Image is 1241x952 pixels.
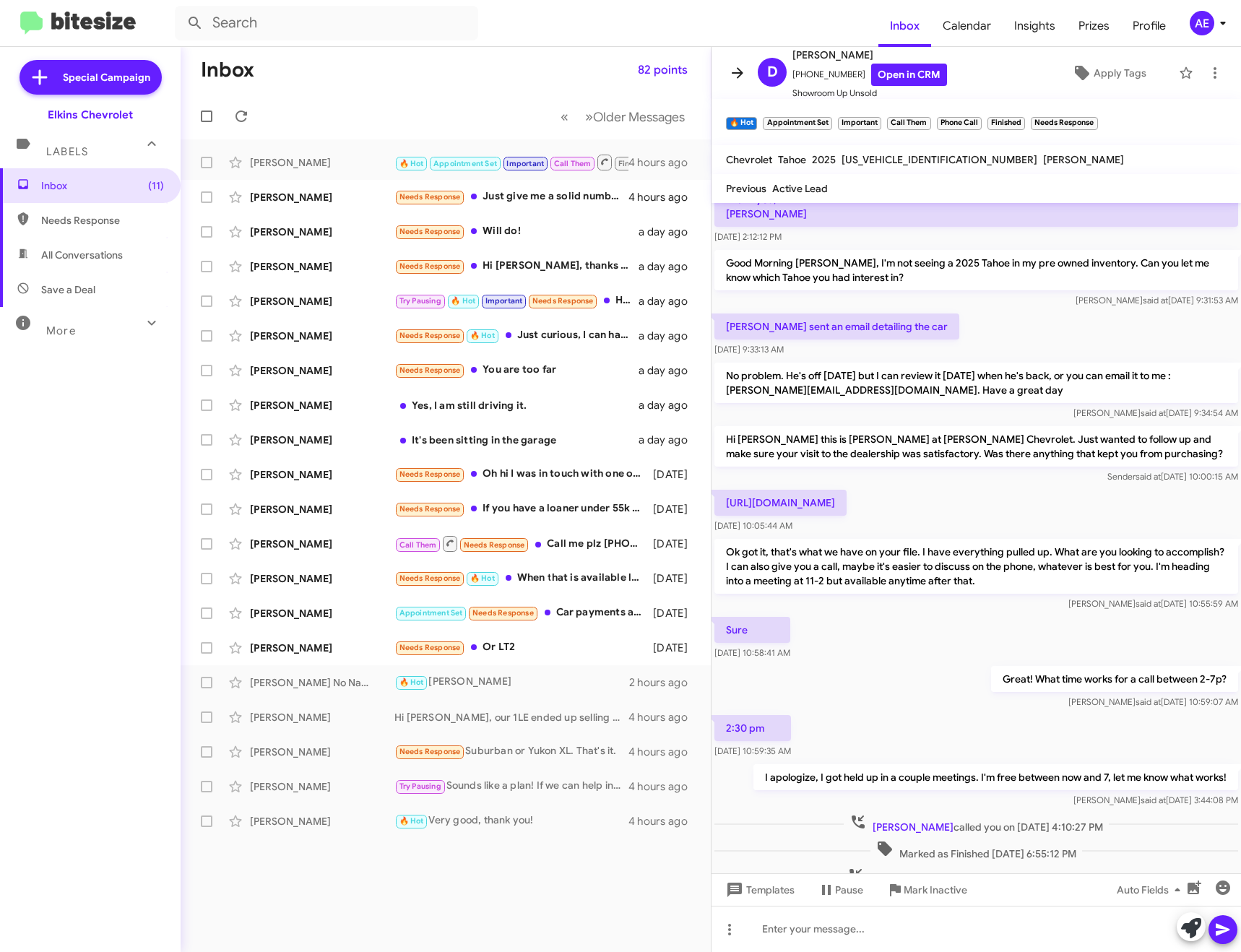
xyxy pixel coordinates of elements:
span: Important [485,296,523,306]
a: Open in CRM [871,64,947,86]
div: Hi [PERSON_NAME], thanks for following up. [PERSON_NAME] has been doing a great job trying to acc... [394,258,639,274]
small: Important [838,117,881,130]
span: Call Them [554,159,592,168]
p: Ok got it, that's what we have on your file. I have everything pulled up. What are you looking to... [714,539,1238,594]
span: Labels [46,145,88,158]
a: Special Campaign [20,60,162,95]
span: Needs Response [472,608,534,618]
span: [DATE] 9:33:13 AM [714,344,784,355]
span: [DATE] 10:58:41 AM [714,647,790,658]
div: [DATE] [650,537,699,551]
span: 🔥 Hot [470,331,495,340]
span: D [767,61,778,84]
div: a day ago [639,433,699,447]
div: [PERSON_NAME] [250,467,394,482]
span: 🔥 Hot [399,159,424,168]
h1: Inbox [201,59,254,82]
a: Insights [1003,5,1067,47]
nav: Page navigation example [553,102,693,131]
span: Needs Response [399,331,461,340]
span: [PERSON_NAME] [1043,153,1124,166]
span: All Conversations [41,248,123,262]
span: Needs Response [464,540,525,550]
div: [PERSON_NAME] [250,502,394,516]
a: Profile [1121,5,1177,47]
div: a day ago [639,398,699,412]
small: 🔥 Hot [726,117,757,130]
span: Calendar [931,5,1003,47]
span: said at [1141,795,1166,805]
span: 82 points [638,57,688,83]
span: [PERSON_NAME] [DATE] 10:55:59 AM [1068,598,1238,609]
div: Just give me a solid number I normally trade for for 5,000 a year for vehicle I mean if you can g... [394,189,628,205]
div: [PERSON_NAME] [250,814,394,828]
span: Active Lead [772,182,828,195]
span: [US_VEHICLE_IDENTIFICATION_NUMBER] [842,153,1037,166]
p: No problem. He's off [DATE] but I can review it [DATE] when he's back, or you can email it to me ... [714,363,1238,403]
div: Car payments are outrageously high and I'm not interested in high car payments because I have bad... [394,605,650,621]
span: (11) [148,178,164,193]
span: [DATE] 2:12:12 PM [714,231,782,242]
button: Previous [552,102,577,131]
div: [DATE] [650,641,699,655]
div: Or LT2 [394,639,650,656]
span: Mark Inactive [904,877,967,903]
div: [PERSON_NAME] [250,571,394,586]
span: called you on [DATE] 4:10:27 PM [844,813,1109,834]
p: 2:30 pm [714,715,791,741]
div: [PERSON_NAME] [250,398,394,412]
div: [PERSON_NAME] [250,259,394,274]
div: [PERSON_NAME] [250,779,394,794]
span: [PERSON_NAME] [DATE] 10:59:07 AM [1068,696,1238,707]
span: [DATE] 10:59:35 AM [714,745,791,756]
div: a day ago [639,329,699,343]
p: Sure [714,617,790,643]
span: Needs Response [399,261,461,271]
div: [PERSON_NAME] [250,433,394,447]
div: a day ago [639,259,699,274]
div: [DATE] [650,467,699,482]
small: Finished [987,117,1025,130]
small: Appointment Set [763,117,831,130]
span: Needs Response [399,504,461,514]
span: Needs Response [399,227,461,236]
span: Try Pausing [399,782,441,791]
div: 4 hours ago [628,190,699,204]
span: said at [1136,598,1161,609]
button: Pause [806,877,875,903]
div: a day ago [639,363,699,378]
div: [PERSON_NAME] [250,363,394,378]
span: Pause [835,877,863,903]
div: Yes, I am still driving it. [394,398,639,412]
span: Templates [723,877,795,903]
div: When that is available let me know [394,570,650,587]
small: Call Them [887,117,930,130]
span: Prizes [1067,5,1121,47]
div: 4 hours ago [628,814,699,828]
span: [PERSON_NAME] [873,821,954,834]
span: « [561,108,568,126]
div: Sounds like a plan! If we can help in the mean time, please let me know. [394,778,628,795]
span: Appointment Set [433,159,497,168]
span: Previous [726,182,766,195]
div: Will do! [394,223,639,240]
div: [PERSON_NAME] [394,674,629,691]
div: You are too far [394,362,639,378]
div: [PERSON_NAME] [250,155,394,170]
p: [URL][DOMAIN_NAME] [714,490,847,516]
small: Needs Response [1031,117,1097,130]
div: AE [1190,11,1214,35]
button: Next [576,102,693,131]
span: Appointment Set [399,608,463,618]
span: Finished [618,159,650,168]
div: It's been sitting in the garage [394,433,639,447]
p: Hi [PERSON_NAME] this is [PERSON_NAME] at [PERSON_NAME] Chevrolet. Just wanted to follow up and m... [714,426,1238,467]
span: Save a Deal [41,282,95,297]
span: [DATE] 10:05:44 AM [714,520,792,531]
small: Phone Call [937,117,982,130]
span: said at [1143,295,1168,306]
span: Marked as Finished [DATE] 6:55:12 PM [870,840,1082,861]
span: Inbox [41,178,164,193]
div: [PERSON_NAME] No Name [250,675,394,690]
span: [PERSON_NAME] [DATE] 9:34:54 AM [1073,407,1238,418]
